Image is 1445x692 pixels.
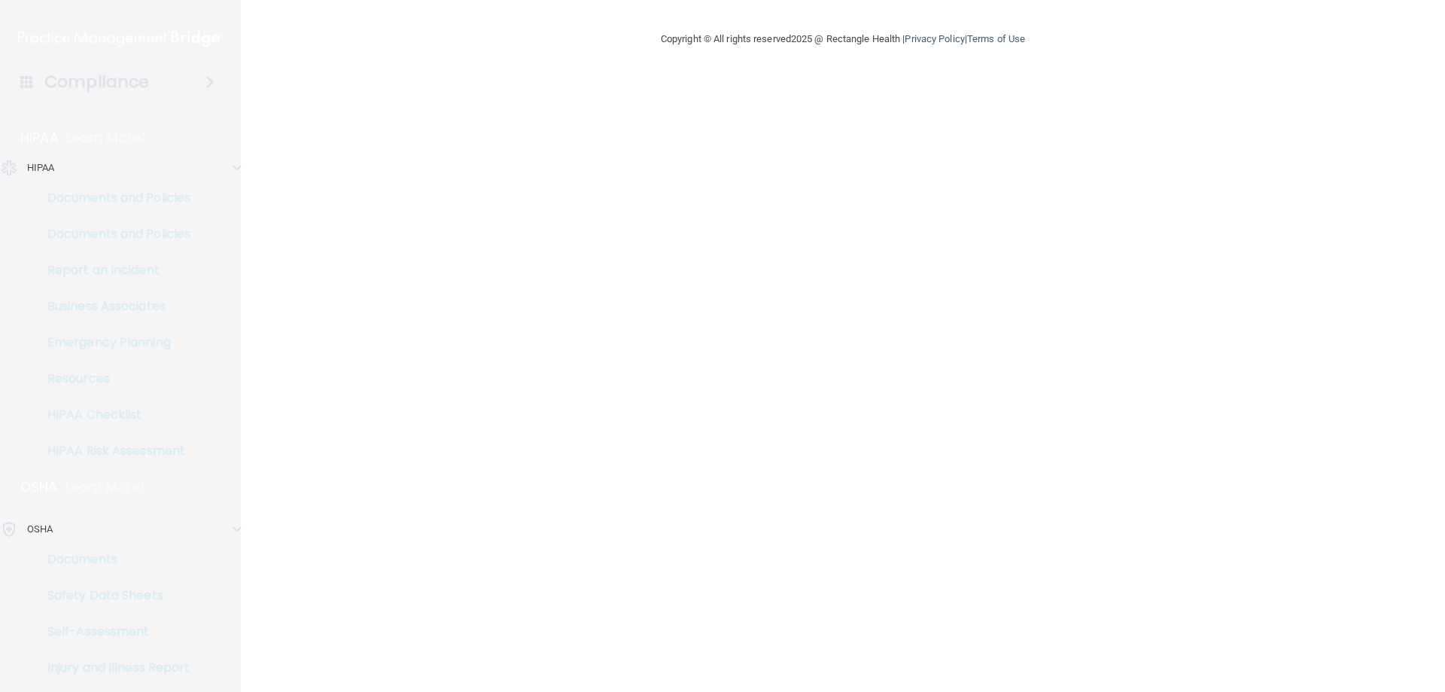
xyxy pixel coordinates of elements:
p: Learn More! [65,478,145,496]
img: PMB logo [18,23,223,53]
p: Learn More! [66,129,146,147]
div: Copyright © All rights reserved 2025 @ Rectangle Health | | [568,15,1118,63]
p: HIPAA Checklist [10,407,215,422]
p: HIPAA Risk Assessment [10,444,215,459]
a: Privacy Policy [905,33,964,44]
p: Safety Data Sheets [10,588,215,603]
p: OSHA [27,520,53,538]
p: HIPAA [20,129,59,147]
p: Documents and Policies [10,191,215,206]
p: Self-Assessment [10,624,215,639]
p: Documents and Policies [10,227,215,242]
p: Documents [10,552,215,567]
p: OSHA [20,478,58,496]
h4: Compliance [44,72,149,93]
p: Resources [10,371,215,386]
p: Report an Incident [10,263,215,278]
p: Emergency Planning [10,335,215,350]
p: HIPAA [27,159,55,177]
p: Injury and Illness Report [10,660,215,675]
p: Business Associates [10,299,215,314]
a: Terms of Use [967,33,1025,44]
